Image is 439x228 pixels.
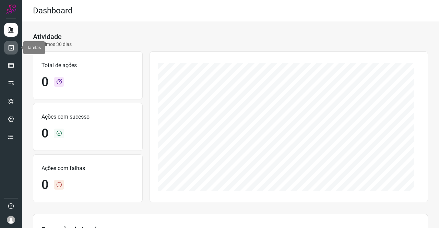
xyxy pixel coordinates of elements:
[41,75,48,89] h1: 0
[41,61,134,70] p: Total de ações
[41,164,134,172] p: Ações com falhas
[6,4,16,14] img: Logo
[33,6,73,16] h2: Dashboard
[41,178,48,192] h1: 0
[33,33,62,41] h3: Atividade
[27,45,41,50] span: Tarefas
[33,41,72,48] p: Últimos 30 dias
[7,216,15,224] img: avatar-user-boy.jpg
[41,113,134,121] p: Ações com sucesso
[41,126,48,141] h1: 0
